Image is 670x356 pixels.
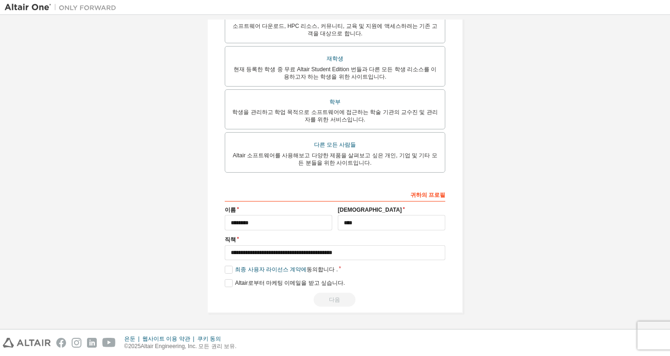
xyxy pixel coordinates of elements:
[225,293,445,307] div: Select your account type to continue
[329,99,341,105] font: 학부
[234,66,437,80] font: 현재 등록한 학생 중 무료 Altair Student Edition 번들과 다른 모든 학생 리소스를 이용하고자 하는 학생을 위한 사이트입니다.
[225,207,236,213] font: 이름
[232,109,437,123] font: 학생을 관리하고 학업 목적으로 소프트웨어에 접근하는 학술 기관의 교수진 및 관리자를 위한 서비스입니다.
[233,152,437,166] font: Altair 소프트웨어를 사용해보고 다양한 제품을 살펴보고 싶은 개인, 기업 및 기타 모든 분들을 위한 사이트입니다.
[235,280,345,286] font: Altair로부터 마케팅 이메일을 받고 싶습니다.
[225,236,236,243] font: 직책
[87,338,97,348] img: linkedin.svg
[410,192,445,198] font: 귀하의 프로필
[327,55,343,62] font: 재학생
[56,338,66,348] img: facebook.svg
[128,343,141,349] font: 2025
[307,266,338,273] font: 동의합니다 .
[314,141,356,148] font: 다른 모든 사람들
[72,338,81,348] img: instagram.svg
[5,3,121,12] img: 알타이르 원
[141,343,236,349] font: Altair Engineering, Inc. 모든 권리 보유.
[235,266,307,273] font: 최종 사용자 라이선스 계약에
[3,338,51,348] img: altair_logo.svg
[338,207,402,213] font: [DEMOGRAPHIC_DATA]
[142,336,190,342] font: 웹사이트 이용 약관
[124,343,128,349] font: ©
[233,23,438,37] font: 소프트웨어 다운로드, HPC 리소스, 커뮤니티, 교육 및 지원에 액세스하려는 기존 고객을 대상으로 합니다.
[124,336,135,342] font: 은둔
[102,338,116,348] img: youtube.svg
[197,336,221,342] font: 쿠키 동의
